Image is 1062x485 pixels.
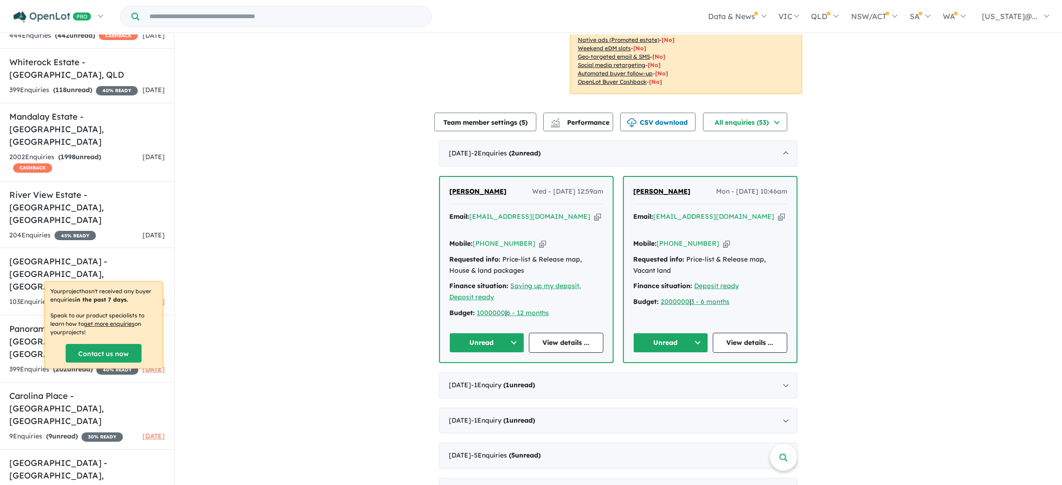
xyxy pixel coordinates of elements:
a: View details ... [713,333,788,353]
a: Saving up my deposit, Deposit ready [449,282,581,301]
a: 1000000 [477,309,505,317]
span: [ Yes ] [653,28,666,35]
a: [EMAIL_ADDRESS][DOMAIN_NAME] [469,212,590,221]
span: 1998 [61,153,75,161]
div: [DATE] [439,443,798,469]
span: 118 [55,86,67,94]
span: - 2 Enquir ies [471,149,541,157]
span: [DATE] [142,153,165,161]
strong: ( unread) [53,86,92,94]
strong: Email: [633,212,653,221]
a: Contact us now [66,344,142,363]
span: 1 [506,416,509,424]
div: 399 Enquir ies [9,85,138,96]
img: Openlot PRO Logo White [14,11,91,23]
strong: Requested info: [633,255,684,263]
div: [DATE] [439,372,798,398]
p: Your project hasn't received any buyer enquiries [50,287,157,304]
button: Copy [723,239,730,249]
span: [No] [649,78,662,85]
span: Performance [552,118,609,127]
span: [DATE] [142,365,165,373]
img: line-chart.svg [551,118,560,123]
strong: Budget: [633,297,659,306]
h5: River View Estate - [GEOGRAPHIC_DATA] , [GEOGRAPHIC_DATA] [9,189,165,226]
span: 30 % READY [81,432,123,442]
span: 40 % READY [96,86,138,95]
span: - 1 Enquir y [471,381,535,389]
span: [DATE] [142,231,165,239]
a: [PHONE_NUMBER] [473,239,535,248]
u: get more enquiries [84,320,135,327]
h5: Mandalay Estate - [GEOGRAPHIC_DATA] , [GEOGRAPHIC_DATA] [9,110,165,148]
u: OpenLot Buyer Cashback [578,78,647,85]
u: Geo-targeted email & SMS [578,53,650,60]
button: All enquiries (53) [703,113,787,131]
span: 442 [57,31,69,40]
strong: Finance situation: [449,282,508,290]
p: Speak to our product specialists to learn how to on your projects ! [50,311,157,337]
strong: ( unread) [53,365,93,373]
span: - 5 Enquir ies [471,451,541,459]
div: 103 Enquir ies [9,296,136,308]
strong: ( unread) [55,31,95,40]
span: [PERSON_NAME] [449,187,507,195]
a: 3 - 6 months [691,297,730,306]
b: in the past 7 days. [75,296,128,303]
button: Copy [539,239,546,249]
strong: Mobile: [633,239,656,248]
strong: ( unread) [509,451,541,459]
span: 9 [48,432,52,440]
div: 204 Enquir ies [9,230,96,241]
h5: Carolina Place - [GEOGRAPHIC_DATA] , [GEOGRAPHIC_DATA] [9,390,165,427]
span: [No] [633,45,646,52]
span: 202 [55,365,67,373]
div: [DATE] [439,141,798,167]
span: [DATE] [142,432,165,440]
button: Copy [778,212,785,222]
u: Invite your team members [578,28,650,35]
span: 5 [521,118,525,127]
u: Social media retargeting [578,61,645,68]
h5: Panorama Estate - [GEOGRAPHIC_DATA] , [GEOGRAPHIC_DATA] [9,323,165,360]
button: Team member settings (5) [434,113,536,131]
span: Mon - [DATE] 10:46am [716,186,787,197]
strong: ( unread) [509,149,541,157]
span: [No] [655,70,668,77]
div: Price-list & Release map, House & land packages [449,254,603,276]
div: | [633,296,787,308]
div: 444 Enquir ies [9,30,138,41]
div: Price-list & Release map, Vacant land [633,254,787,276]
div: 399 Enquir ies [9,364,138,375]
h5: [GEOGRAPHIC_DATA] - [GEOGRAPHIC_DATA] , [GEOGRAPHIC_DATA] [9,255,165,293]
span: Wed - [DATE] 12:59am [532,186,603,197]
u: Automated buyer follow-up [578,70,653,77]
span: [PERSON_NAME] [633,187,690,195]
strong: Requested info: [449,255,501,263]
u: Deposit ready [694,282,739,290]
div: 2002 Enquir ies [9,152,142,174]
button: Performance [543,113,613,131]
a: [PERSON_NAME] [633,186,690,197]
strong: Budget: [449,309,475,317]
a: 2000000 [661,297,690,306]
span: - 1 Enquir y [471,416,535,424]
button: Unread [633,333,708,353]
a: [PERSON_NAME] [449,186,507,197]
button: Unread [449,333,524,353]
strong: ( unread) [503,416,535,424]
span: [DATE] [142,86,165,94]
span: 40 % READY [96,365,138,375]
div: | [449,308,603,319]
span: [No] [648,61,661,68]
strong: ( unread) [58,153,101,161]
img: download icon [627,118,636,128]
u: Weekend eDM slots [578,45,631,52]
a: 6 - 12 months [507,309,549,317]
button: CSV download [620,113,696,131]
a: [EMAIL_ADDRESS][DOMAIN_NAME] [653,212,774,221]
